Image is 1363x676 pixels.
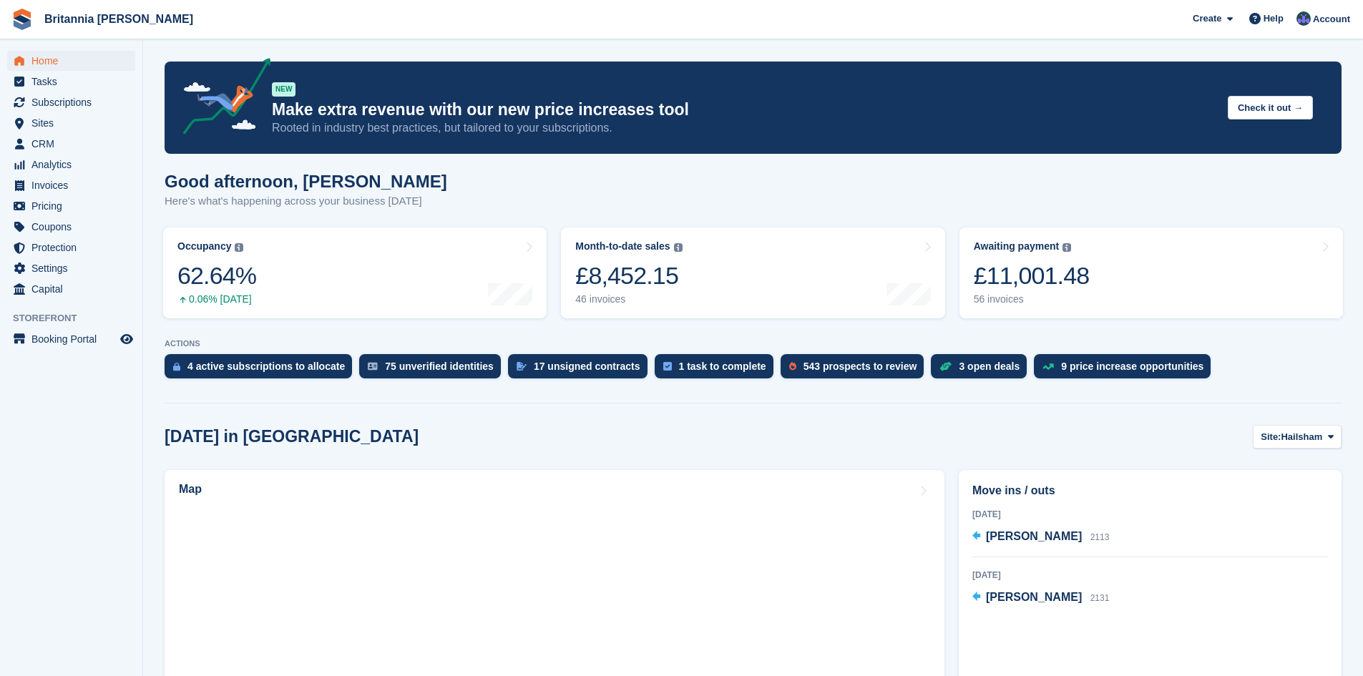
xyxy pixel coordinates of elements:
span: Coupons [31,217,117,237]
h2: [DATE] in [GEOGRAPHIC_DATA] [165,427,419,446]
a: 543 prospects to review [781,354,932,386]
div: £11,001.48 [974,261,1090,290]
a: 75 unverified identities [359,354,508,386]
div: 4 active subscriptions to allocate [187,361,345,372]
a: menu [7,279,135,299]
a: menu [7,258,135,278]
a: [PERSON_NAME] 2131 [972,589,1109,607]
div: NEW [272,82,295,97]
img: icon-info-grey-7440780725fd019a000dd9b08b2336e03edf1995a4989e88bcd33f0948082b44.svg [674,243,683,252]
img: prospect-51fa495bee0391a8d652442698ab0144808aea92771e9ea1ae160a38d050c398.svg [789,362,796,371]
p: Here's what's happening across your business [DATE] [165,193,447,210]
span: Analytics [31,155,117,175]
div: 3 open deals [959,361,1020,372]
a: 9 price increase opportunities [1034,354,1218,386]
span: [PERSON_NAME] [986,530,1082,542]
a: 17 unsigned contracts [508,354,655,386]
img: price_increase_opportunities-93ffe204e8149a01c8c9dc8f82e8f89637d9d84a8eef4429ea346261dce0b2c0.svg [1042,363,1054,370]
a: Preview store [118,330,135,348]
div: 543 prospects to review [803,361,917,372]
img: price-adjustments-announcement-icon-8257ccfd72463d97f412b2fc003d46551f7dbcb40ab6d574587a9cd5c0d94... [171,58,271,139]
div: 56 invoices [974,293,1090,305]
h2: Map [179,483,202,496]
a: menu [7,175,135,195]
span: CRM [31,134,117,154]
a: menu [7,72,135,92]
span: 2131 [1090,593,1110,603]
img: icon-info-grey-7440780725fd019a000dd9b08b2336e03edf1995a4989e88bcd33f0948082b44.svg [1062,243,1071,252]
div: 0.06% [DATE] [177,293,256,305]
a: 1 task to complete [655,354,781,386]
span: Home [31,51,117,71]
div: 9 price increase opportunities [1061,361,1203,372]
h1: Good afternoon, [PERSON_NAME] [165,172,447,191]
div: 62.64% [177,261,256,290]
p: Make extra revenue with our new price increases tool [272,99,1216,120]
img: stora-icon-8386f47178a22dfd0bd8f6a31ec36ba5ce8667c1dd55bd0f319d3a0aa187defe.svg [11,9,33,30]
a: 4 active subscriptions to allocate [165,354,359,386]
div: £8,452.15 [575,261,682,290]
span: [PERSON_NAME] [986,591,1082,603]
a: menu [7,196,135,216]
div: 1 task to complete [679,361,766,372]
a: [PERSON_NAME] 2113 [972,528,1109,547]
span: Site: [1261,430,1281,444]
span: Sites [31,113,117,133]
span: Pricing [31,196,117,216]
span: Tasks [31,72,117,92]
p: Rooted in industry best practices, but tailored to your subscriptions. [272,120,1216,136]
a: Occupancy 62.64% 0.06% [DATE] [163,227,547,318]
a: Awaiting payment £11,001.48 56 invoices [959,227,1343,318]
a: menu [7,92,135,112]
a: menu [7,155,135,175]
a: menu [7,329,135,349]
span: Create [1193,11,1221,26]
a: Month-to-date sales £8,452.15 46 invoices [561,227,944,318]
div: Awaiting payment [974,240,1060,253]
img: icon-info-grey-7440780725fd019a000dd9b08b2336e03edf1995a4989e88bcd33f0948082b44.svg [235,243,243,252]
img: Lee Cradock [1296,11,1311,26]
div: 75 unverified identities [385,361,494,372]
span: 2113 [1090,532,1110,542]
img: verify_identity-adf6edd0f0f0b5bbfe63781bf79b02c33cf7c696d77639b501bdc392416b5a36.svg [368,362,378,371]
span: Settings [31,258,117,278]
img: contract_signature_icon-13c848040528278c33f63329250d36e43548de30e8caae1d1a13099fd9432cc5.svg [517,362,527,371]
div: 46 invoices [575,293,682,305]
span: Protection [31,237,117,258]
span: Storefront [13,311,142,325]
a: menu [7,217,135,237]
div: 17 unsigned contracts [534,361,640,372]
a: Britannia [PERSON_NAME] [39,7,199,31]
a: 3 open deals [931,354,1034,386]
img: active_subscription_to_allocate_icon-d502201f5373d7db506a760aba3b589e785aa758c864c3986d89f69b8ff3... [173,362,180,371]
span: Subscriptions [31,92,117,112]
a: menu [7,51,135,71]
a: menu [7,113,135,133]
img: deal-1b604bf984904fb50ccaf53a9ad4b4a5d6e5aea283cecdc64d6e3604feb123c2.svg [939,361,952,371]
span: Account [1313,12,1350,26]
p: ACTIONS [165,339,1342,348]
a: menu [7,237,135,258]
div: Occupancy [177,240,231,253]
div: [DATE] [972,569,1328,582]
button: Site: Hailsham [1253,425,1342,449]
span: Invoices [31,175,117,195]
div: Month-to-date sales [575,240,670,253]
img: task-75834270c22a3079a89374b754ae025e5fb1db73e45f91037f5363f120a921f8.svg [663,362,672,371]
button: Check it out → [1228,96,1313,119]
span: Booking Portal [31,329,117,349]
a: menu [7,134,135,154]
span: Hailsham [1281,430,1322,444]
div: [DATE] [972,508,1328,521]
h2: Move ins / outs [972,482,1328,499]
span: Capital [31,279,117,299]
span: Help [1264,11,1284,26]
